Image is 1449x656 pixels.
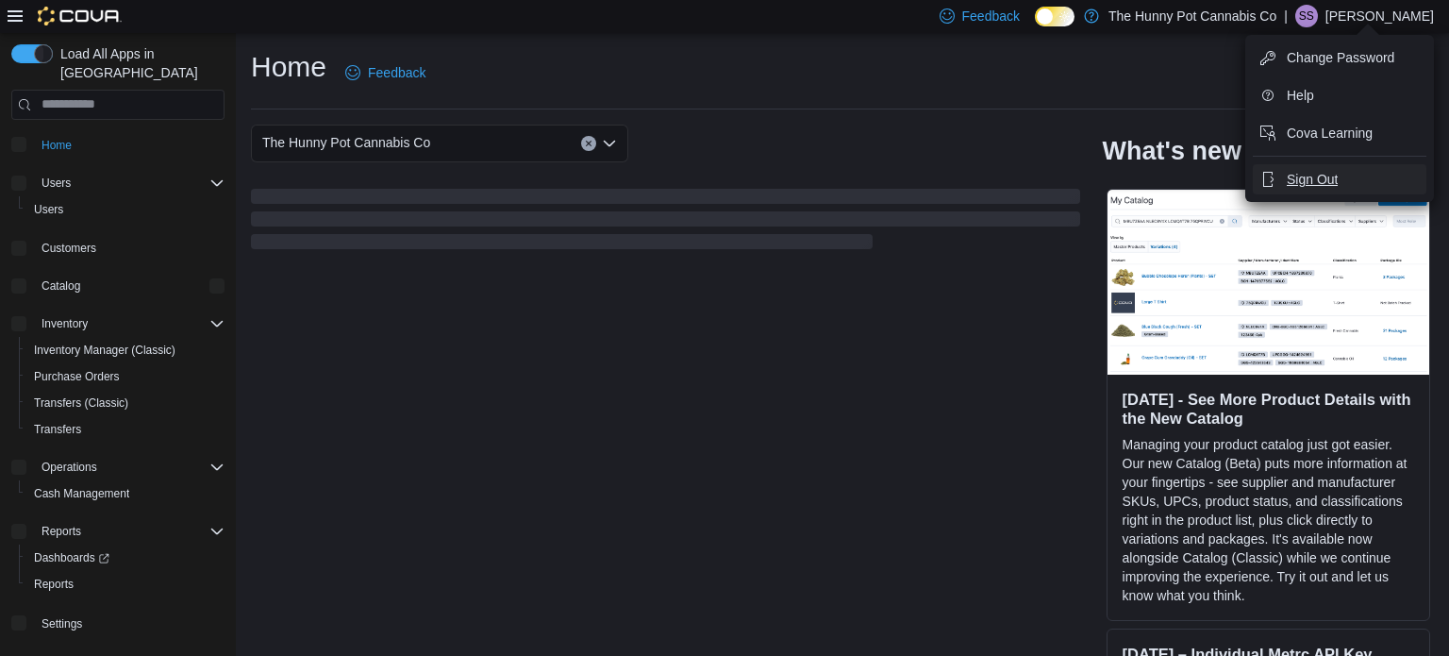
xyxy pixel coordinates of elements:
[26,573,81,596] a: Reports
[42,316,88,331] span: Inventory
[1253,118,1426,148] button: Cova Learning
[1287,170,1338,189] span: Sign Out
[42,138,72,153] span: Home
[19,363,232,390] button: Purchase Orders
[26,339,183,362] a: Inventory Manager (Classic)
[1284,5,1288,27] p: |
[34,275,88,297] button: Catalog
[34,133,225,157] span: Home
[19,416,232,443] button: Transfers
[42,176,71,191] span: Users
[1123,390,1414,428] h3: [DATE] - See More Product Details with the New Catalog
[42,524,81,539] span: Reports
[34,613,90,635] a: Settings
[4,234,232,261] button: Customers
[34,550,109,565] span: Dashboards
[26,547,117,569] a: Dashboards
[4,609,232,636] button: Settings
[1253,42,1426,73] button: Change Password
[26,482,137,505] a: Cash Management
[581,136,596,151] button: Clear input
[42,241,96,256] span: Customers
[26,198,225,221] span: Users
[34,422,81,437] span: Transfers
[42,278,80,294] span: Catalog
[26,392,136,414] a: Transfers (Classic)
[19,337,232,363] button: Inventory Manager (Classic)
[1325,5,1434,27] p: [PERSON_NAME]
[1103,136,1241,166] h2: What's new
[962,7,1020,25] span: Feedback
[1253,80,1426,110] button: Help
[1287,86,1314,105] span: Help
[26,339,225,362] span: Inventory Manager (Classic)
[368,63,425,82] span: Feedback
[1295,5,1318,27] div: Shannon Shute
[34,275,225,297] span: Catalog
[26,418,225,441] span: Transfers
[26,392,225,414] span: Transfers (Classic)
[34,172,225,194] span: Users
[26,198,71,221] a: Users
[34,611,225,634] span: Settings
[1035,7,1074,26] input: Dark Mode
[34,343,175,358] span: Inventory Manager (Classic)
[1123,435,1414,605] p: Managing your product catalog just got easier. Our new Catalog (Beta) puts more information at yo...
[19,545,232,571] a: Dashboards
[26,418,89,441] a: Transfers
[34,456,105,479] button: Operations
[1287,48,1394,67] span: Change Password
[1108,5,1276,27] p: The Hunny Pot Cannabis Co
[34,456,225,479] span: Operations
[602,136,617,151] button: Open list of options
[26,365,225,388] span: Purchase Orders
[34,520,89,543] button: Reports
[34,236,225,260] span: Customers
[251,193,1080,253] span: Loading
[34,312,95,335] button: Inventory
[26,365,127,388] a: Purchase Orders
[262,131,430,154] span: The Hunny Pot Cannabis Co
[34,134,79,157] a: Home
[34,312,225,335] span: Inventory
[19,390,232,416] button: Transfers (Classic)
[4,273,232,299] button: Catalog
[42,460,97,475] span: Operations
[34,395,128,411] span: Transfers (Classic)
[53,44,225,82] span: Load All Apps in [GEOGRAPHIC_DATA]
[34,369,120,384] span: Purchase Orders
[4,311,232,337] button: Inventory
[26,547,225,569] span: Dashboards
[338,54,433,92] a: Feedback
[34,520,225,543] span: Reports
[251,48,326,86] h1: Home
[19,196,232,223] button: Users
[4,518,232,545] button: Reports
[19,480,232,507] button: Cash Management
[34,237,104,260] a: Customers
[1287,124,1373,143] span: Cova Learning
[34,486,129,501] span: Cash Management
[4,170,232,196] button: Users
[34,202,63,217] span: Users
[4,454,232,480] button: Operations
[19,571,232,597] button: Reports
[26,573,225,596] span: Reports
[42,616,82,631] span: Settings
[1253,164,1426,194] button: Sign Out
[1299,5,1314,27] span: SS
[26,482,225,505] span: Cash Management
[1035,26,1036,27] span: Dark Mode
[4,131,232,159] button: Home
[34,172,78,194] button: Users
[38,7,122,25] img: Cova
[34,577,74,592] span: Reports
